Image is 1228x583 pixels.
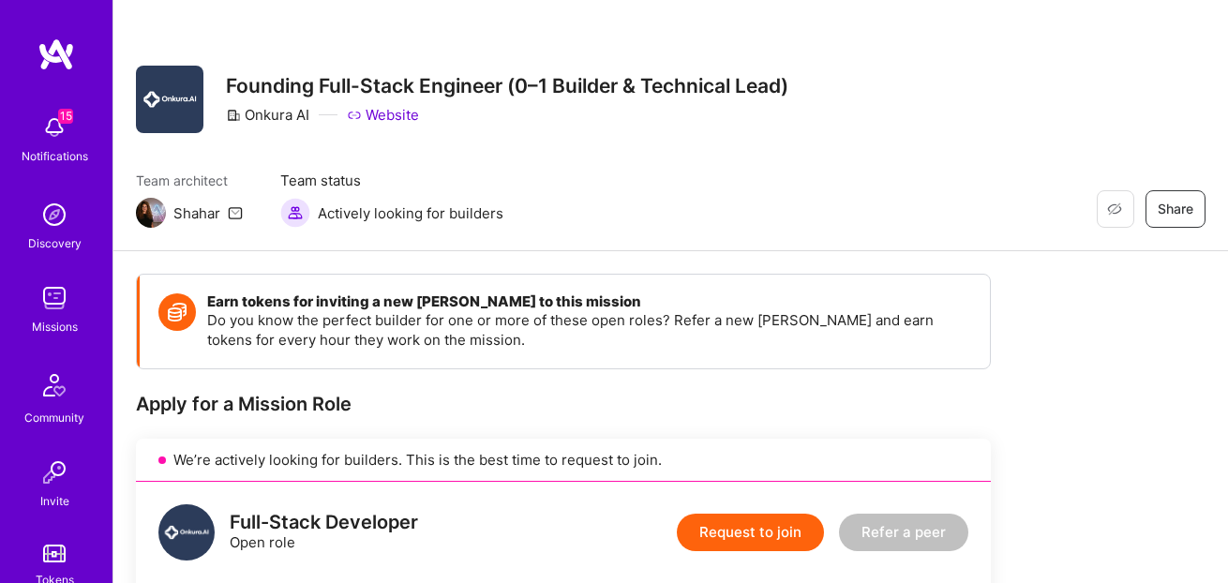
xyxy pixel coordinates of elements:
[207,293,971,310] h4: Earn tokens for inviting a new [PERSON_NAME] to this mission
[677,514,824,551] button: Request to join
[158,293,196,331] img: Token icon
[136,66,203,133] img: Company Logo
[136,439,991,482] div: We’re actively looking for builders. This is the best time to request to join.
[226,105,309,125] div: Onkura AI
[1146,190,1206,228] button: Share
[36,279,73,317] img: teamwork
[280,171,503,190] span: Team status
[58,109,73,124] span: 15
[207,310,971,350] p: Do you know the perfect builder for one or more of these open roles? Refer a new [PERSON_NAME] an...
[318,203,503,223] span: Actively looking for builders
[1107,202,1122,217] i: icon EyeClosed
[36,454,73,491] img: Invite
[1158,200,1193,218] span: Share
[22,146,88,166] div: Notifications
[40,491,69,511] div: Invite
[36,109,73,146] img: bell
[136,392,991,416] div: Apply for a Mission Role
[226,74,788,97] h3: Founding Full-Stack Engineer (0–1 Builder & Technical Lead)
[839,514,968,551] button: Refer a peer
[136,171,243,190] span: Team architect
[228,205,243,220] i: icon Mail
[32,317,78,336] div: Missions
[36,196,73,233] img: discovery
[43,545,66,562] img: tokens
[28,233,82,253] div: Discovery
[37,37,75,71] img: logo
[136,198,166,228] img: Team Architect
[230,513,418,532] div: Full-Stack Developer
[280,198,310,228] img: Actively looking for builders
[158,504,215,561] img: logo
[226,108,241,123] i: icon CompanyGray
[347,105,419,125] a: Website
[32,363,77,408] img: Community
[173,203,220,223] div: Shahar
[230,513,418,552] div: Open role
[24,408,84,427] div: Community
